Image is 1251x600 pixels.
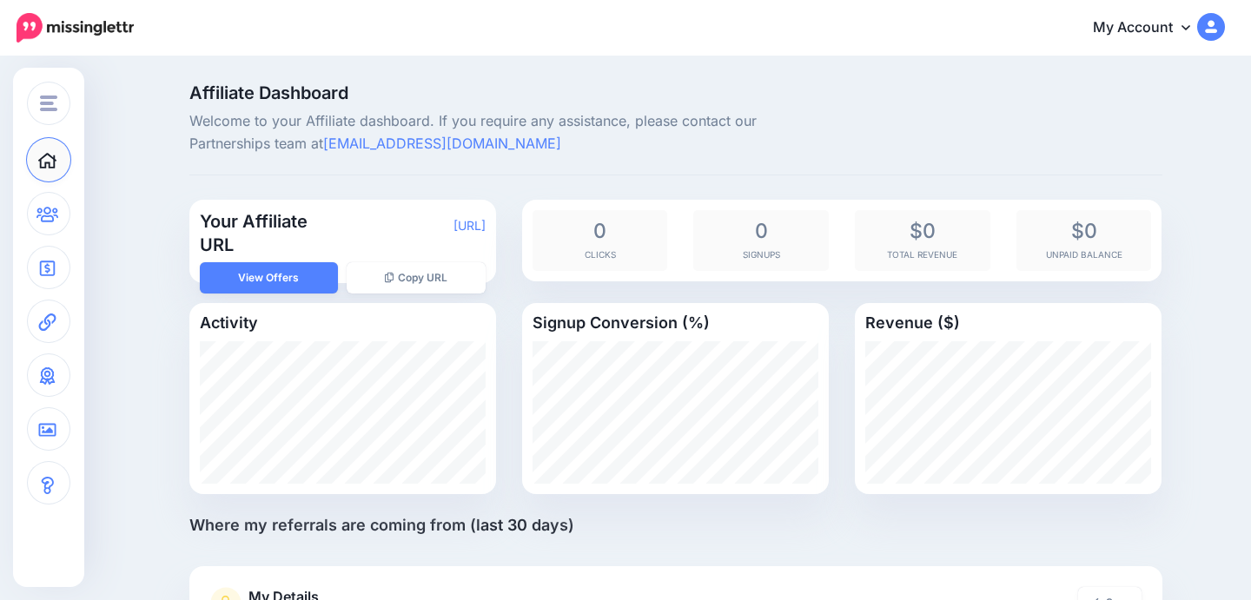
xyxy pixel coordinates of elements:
h4: Where my referrals are coming from (last 30 days) [189,516,1162,535]
h4: Activity [200,313,486,333]
span: $0 [864,219,982,243]
img: menu.png [40,96,57,111]
div: Clicks [533,210,668,271]
a: [EMAIL_ADDRESS][DOMAIN_NAME] [323,135,561,152]
h4: Revenue ($) [865,313,1151,333]
span: 0 [541,219,659,243]
a: My Account [1076,7,1225,49]
a: [URL] [453,218,486,233]
span: Affiliate Dashboard [189,84,830,102]
a: View Offers [200,262,339,293]
div: Signups [693,210,829,271]
p: Welcome to your Affiliate dashboard. If you require any assistance, please contact our Partnershi... [189,110,830,155]
img: Missinglettr [17,13,134,43]
span: $0 [1025,219,1143,243]
h3: Your Affiliate URL [200,210,343,257]
span: 0 [702,219,820,243]
div: Total Revenue [855,210,990,271]
button: Copy URL [347,262,486,293]
div: Unpaid Balance [1016,210,1152,271]
h4: Signup Conversion (%) [533,313,818,333]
